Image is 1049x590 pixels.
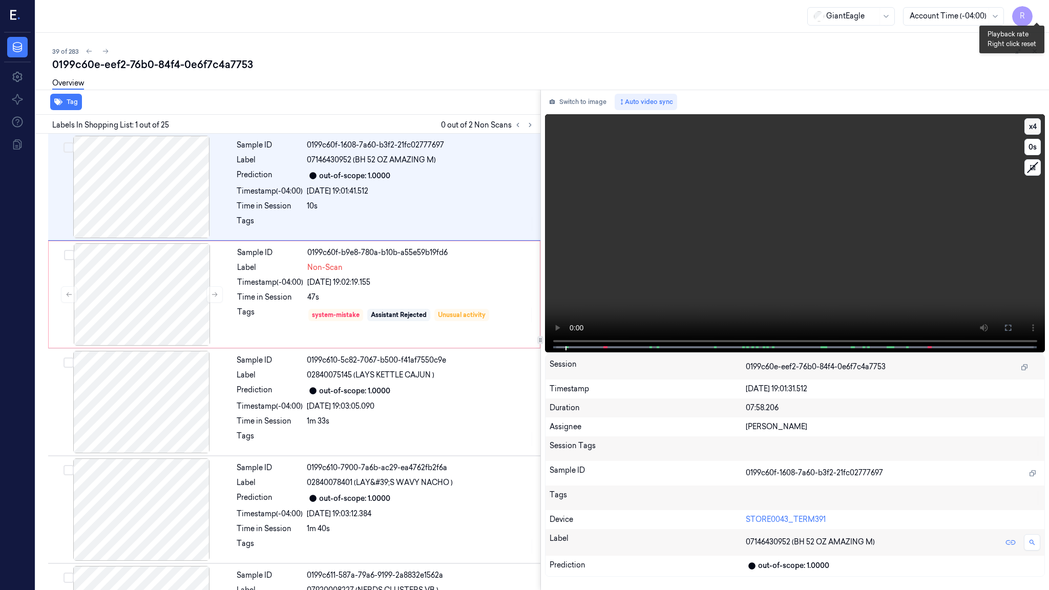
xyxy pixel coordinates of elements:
[550,359,746,375] div: Session
[237,140,303,151] div: Sample ID
[746,362,886,372] span: 0199c60e-eef2-76b0-84f4-0e6f7c4a7753
[237,277,303,288] div: Timestamp (-04:00)
[237,462,303,473] div: Sample ID
[307,155,436,165] span: 07146430952 (BH 52 OZ AMAZING M)
[237,385,303,397] div: Prediction
[237,355,303,366] div: Sample ID
[550,490,746,506] div: Tags
[545,94,611,110] button: Switch to image
[237,370,303,381] div: Label
[441,119,536,131] span: 0 out of 2 Non Scans
[1012,6,1033,27] button: R
[237,492,303,504] div: Prediction
[1024,118,1041,135] button: x4
[312,310,360,320] div: system-mistake
[307,247,534,258] div: 0199c60f-b9e8-780a-b10b-a55e59b19fd6
[550,384,746,394] div: Timestamp
[237,509,303,519] div: Timestamp (-04:00)
[307,416,534,427] div: 1m 33s
[550,465,746,481] div: Sample ID
[307,509,534,519] div: [DATE] 19:03:12.384
[237,247,303,258] div: Sample ID
[746,422,1040,432] div: [PERSON_NAME]
[307,355,534,366] div: 0199c610-5c82-7067-b500-f41af7550c9e
[52,47,79,56] span: 39 of 283
[307,140,534,151] div: 0199c60f-1608-7a60-b3f2-21fc02777697
[550,422,746,432] div: Assignee
[237,477,303,488] div: Label
[237,292,303,303] div: Time in Session
[237,201,303,212] div: Time in Session
[307,201,534,212] div: 10s
[307,292,534,303] div: 47s
[746,537,875,547] span: 07146430952 (BH 52 OZ AMAZING M)
[52,120,169,131] span: Labels In Shopping List: 1 out of 25
[307,262,343,273] span: Non-Scan
[237,216,303,232] div: Tags
[307,186,534,197] div: [DATE] 19:01:41.512
[50,94,82,110] button: Tag
[64,357,74,368] button: Select row
[758,560,829,571] div: out-of-scope: 1.0000
[550,440,746,457] div: Session Tags
[319,386,390,396] div: out-of-scope: 1.0000
[746,468,883,478] span: 0199c60f-1608-7a60-b3f2-21fc02777697
[550,514,746,525] div: Device
[307,401,534,412] div: [DATE] 19:03:05.090
[237,170,303,182] div: Prediction
[237,186,303,197] div: Timestamp (-04:00)
[550,560,746,572] div: Prediction
[52,57,1041,72] div: 0199c60e-eef2-76b0-84f4-0e6f7c4a7753
[64,465,74,475] button: Select row
[307,477,453,488] span: 02840078401 (LAY&#39;S WAVY NACHO )
[746,403,1040,413] div: 07:58.206
[237,523,303,534] div: Time in Session
[237,431,303,447] div: Tags
[64,142,74,153] button: Select row
[64,573,74,583] button: Select row
[307,277,534,288] div: [DATE] 19:02:19.155
[52,78,84,90] a: Overview
[550,533,746,552] div: Label
[237,262,303,273] div: Label
[319,493,390,504] div: out-of-scope: 1.0000
[615,94,677,110] button: Auto video sync
[307,370,434,381] span: 02840075145 (LAYS KETTLE CAJUN )
[1024,139,1041,155] button: 0s
[319,171,390,181] div: out-of-scope: 1.0000
[746,384,1040,394] div: [DATE] 19:01:31.512
[237,416,303,427] div: Time in Session
[237,570,303,581] div: Sample ID
[550,403,746,413] div: Duration
[371,310,427,320] div: Assistant Rejected
[237,538,303,555] div: Tags
[237,401,303,412] div: Timestamp (-04:00)
[438,310,486,320] div: Unusual activity
[237,155,303,165] div: Label
[307,462,534,473] div: 0199c610-7900-7a6b-ac29-ea4762fb2f6a
[237,307,303,323] div: Tags
[746,514,1040,525] div: STORE0043_TERM391
[64,250,74,260] button: Select row
[307,523,534,534] div: 1m 40s
[307,570,534,581] div: 0199c611-587a-79a6-9199-2a8832e1562a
